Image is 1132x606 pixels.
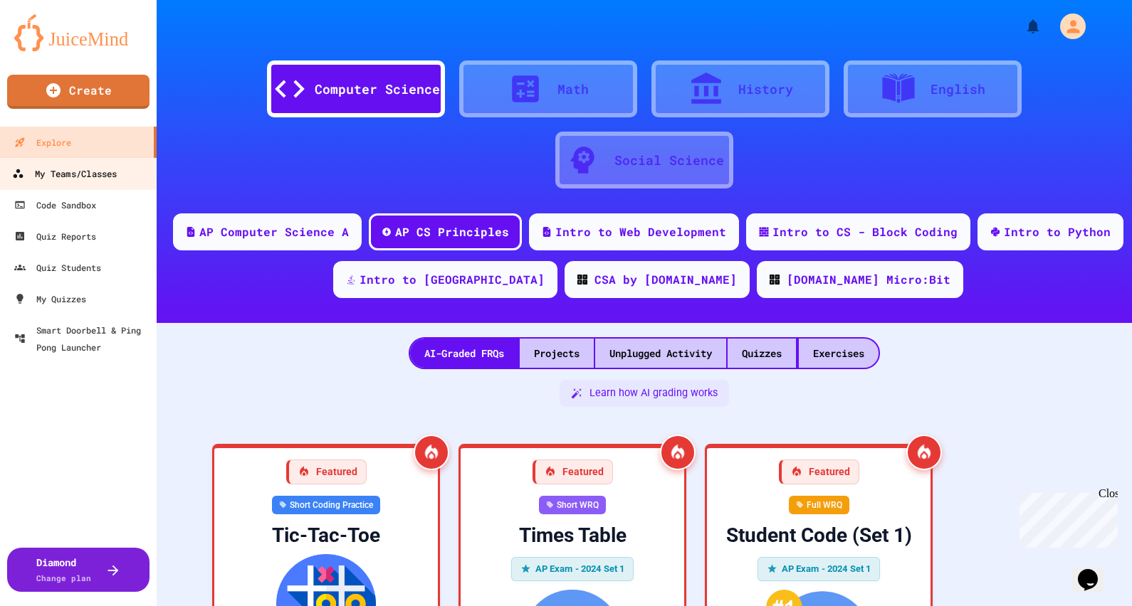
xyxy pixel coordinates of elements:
div: Chat with us now!Close [6,6,98,90]
div: AP Computer Science A [199,223,349,240]
button: DiamondChange plan [7,548,150,592]
div: Projects [520,339,594,368]
div: Tic-Tac-Toe [226,523,426,548]
div: History [738,80,793,99]
div: Intro to CS - Block Coding [772,223,958,240]
div: Diamond [36,555,91,585]
div: Computer Science [315,80,440,99]
span: Change plan [36,573,91,583]
span: Learn how AI grading works [589,386,718,401]
div: Featured [533,459,613,484]
a: Create [7,75,150,109]
div: Quiz Students [14,259,101,276]
div: Math [557,80,589,99]
div: Intro to [GEOGRAPHIC_DATA] [360,271,545,288]
div: Smart Doorbell & Ping Pong Launcher [14,321,151,356]
div: Exercises [799,339,879,368]
div: CSA by [DOMAIN_NAME] [594,271,737,288]
div: My Quizzes [14,290,86,307]
div: Full WRQ [789,496,849,514]
div: Short WRQ [539,496,606,514]
div: AP CS Principles [395,223,509,240]
div: AP Exam - 2024 Set 1 [511,557,634,581]
div: My Account [1045,10,1089,43]
iframe: chat widget [1072,549,1118,592]
div: AI-Graded FRQs [410,339,518,368]
div: Student Code (Set 1) [718,523,919,548]
div: My Teams/Classes [12,165,117,183]
div: English [931,80,985,99]
img: CODE_logo_RGB.png [770,275,780,285]
div: Intro to Web Development [555,223,726,240]
div: Quiz Reports [14,228,96,245]
div: Featured [286,459,367,484]
div: Featured [779,459,859,484]
div: AP Exam - 2024 Set 1 [758,557,881,581]
div: Times Table [472,523,673,548]
div: Quizzes [728,339,796,368]
div: Intro to Python [1004,223,1111,240]
div: Explore [14,134,71,151]
div: Code Sandbox [14,196,96,213]
img: logo-orange.svg [14,14,142,51]
div: Unplugged Activity [595,339,726,368]
iframe: chat widget [1014,487,1118,548]
div: [DOMAIN_NAME] Micro:Bit [787,271,950,288]
div: Short Coding Practice [272,496,380,514]
div: Social Science [614,151,724,170]
img: CODE_logo_RGB.png [577,275,587,285]
div: My Notifications [998,14,1045,38]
